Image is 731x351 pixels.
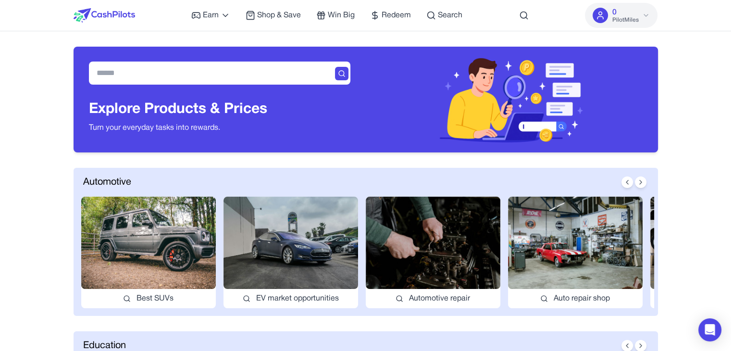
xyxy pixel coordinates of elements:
[191,10,230,21] a: Earn
[585,3,657,28] button: 0PilotMiles
[203,10,219,21] span: Earn
[409,293,470,304] span: Automotive repair
[257,10,301,21] span: Shop & Save
[438,10,462,21] span: Search
[554,293,610,304] span: Auto repair shop
[89,101,267,118] h3: Explore Products & Prices
[612,7,616,18] span: 0
[74,8,135,23] img: CashPilots Logo
[698,318,721,341] div: Open Intercom Messenger
[256,293,339,304] span: EV market opportunities
[316,10,355,21] a: Win Big
[83,175,131,189] span: Automotive
[370,10,411,21] a: Redeem
[89,122,267,134] p: Turn your everyday tasks into rewards.
[328,10,355,21] span: Win Big
[382,10,411,21] span: Redeem
[438,47,586,152] img: Header decoration
[246,10,301,21] a: Shop & Save
[136,293,173,304] span: Best SUVs
[612,16,638,24] span: PilotMiles
[426,10,462,21] a: Search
